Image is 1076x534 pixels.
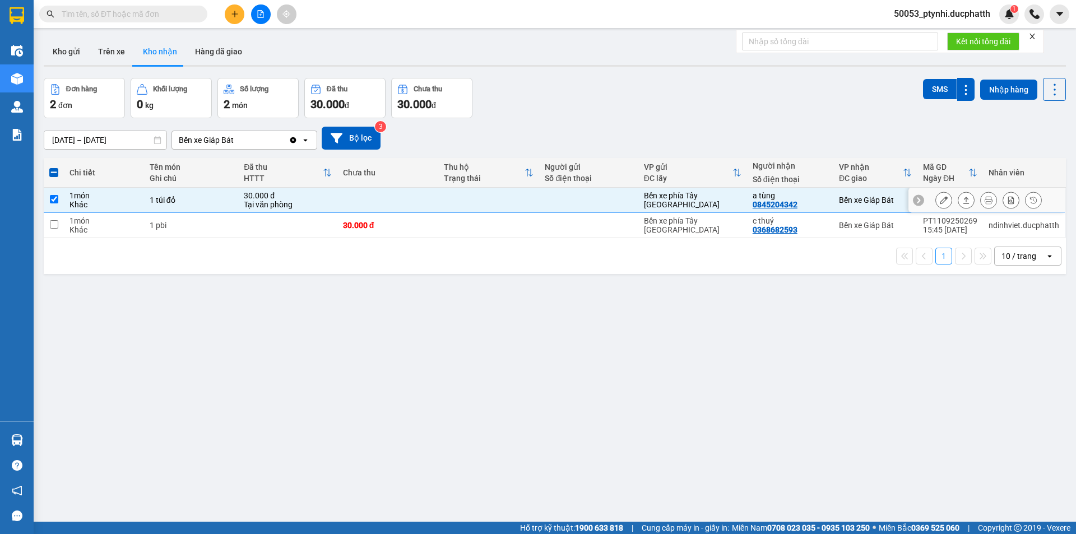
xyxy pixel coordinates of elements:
div: Nhân viên [989,168,1059,177]
input: Tìm tên, số ĐT hoặc mã đơn [62,8,194,20]
span: 1 [1012,5,1016,13]
button: Chưa thu30.000đ [391,78,472,118]
span: 0 [137,97,143,111]
button: Nhập hàng [980,80,1037,100]
span: 2 [50,97,56,111]
th: Toggle SortBy [917,158,983,188]
img: solution-icon [11,129,23,141]
button: SMS [923,79,957,99]
div: Khác [69,225,138,234]
div: Đã thu [244,162,322,171]
div: Ghi chú [150,174,233,183]
strong: 1900 633 818 [575,523,623,532]
button: caret-down [1050,4,1069,24]
span: 50053_ptynhi.ducphatth [885,7,999,21]
div: PT1109250269 [923,216,977,225]
span: file-add [257,10,265,18]
button: Kho nhận [134,38,186,65]
button: Đơn hàng2đơn [44,78,125,118]
button: Kho gửi [44,38,89,65]
svg: open [301,136,310,145]
div: VP nhận [839,162,903,171]
div: 30.000 đ [343,221,433,230]
strong: 0708 023 035 - 0935 103 250 [767,523,870,532]
strong: 0369 525 060 [911,523,959,532]
div: Giao hàng [958,192,975,208]
span: Miền Bắc [879,522,959,534]
span: ⚪️ [873,526,876,530]
img: icon-new-feature [1004,9,1014,19]
span: Kết nối tổng đài [956,35,1010,48]
input: Selected Bến xe Giáp Bát. [235,134,236,146]
button: Kết nối tổng đài [947,32,1019,50]
input: Nhập số tổng đài [742,32,938,50]
div: Tên món [150,162,233,171]
div: Chưa thu [343,168,433,177]
button: file-add [251,4,271,24]
span: đ [345,101,349,110]
div: Mã GD [923,162,968,171]
div: Người nhận [753,161,828,170]
span: caret-down [1055,9,1065,19]
div: Đã thu [327,85,347,93]
span: | [968,522,970,534]
div: Tại văn phòng [244,200,331,209]
div: 10 / trang [1001,250,1036,262]
button: Đã thu30.000đ [304,78,386,118]
div: Chưa thu [414,85,442,93]
div: ĐC giao [839,174,903,183]
sup: 3 [375,121,386,132]
span: message [12,510,22,521]
span: đơn [58,101,72,110]
span: đ [432,101,436,110]
span: Miền Nam [732,522,870,534]
button: 1 [935,248,952,264]
img: warehouse-icon [11,101,23,113]
th: Toggle SortBy [438,158,539,188]
span: copyright [1014,524,1022,532]
button: plus [225,4,244,24]
div: 1 món [69,191,138,200]
div: 1 món [69,216,138,225]
img: warehouse-icon [11,73,23,85]
button: Bộ lọc [322,127,381,150]
div: 1 pbi [150,221,233,230]
div: ĐC lấy [644,174,732,183]
div: Bến xe Giáp Bát [179,134,234,146]
div: Trạng thái [444,174,525,183]
div: a tùng [753,191,828,200]
div: 1 túi đỏ [150,196,233,205]
div: ndinhviet.ducphatth [989,221,1059,230]
div: Số điện thoại [545,174,632,183]
div: 0368682593 [753,225,797,234]
th: Toggle SortBy [833,158,917,188]
span: 2 [224,97,230,111]
div: Bến xe Giáp Bát [839,196,912,205]
span: close [1028,32,1036,40]
div: c thuý [753,216,828,225]
div: Người gửi [545,162,632,171]
input: Select a date range. [44,131,166,149]
div: Đơn hàng [66,85,97,93]
span: plus [231,10,239,18]
span: Hỗ trợ kỹ thuật: [520,522,623,534]
div: Bến xe Giáp Bát [839,221,912,230]
span: món [232,101,248,110]
div: Khối lượng [153,85,187,93]
div: 0845204342 [753,200,797,209]
button: aim [277,4,296,24]
th: Toggle SortBy [638,158,747,188]
button: Hàng đã giao [186,38,251,65]
div: VP gửi [644,162,732,171]
div: Bến xe phía Tây [GEOGRAPHIC_DATA] [644,191,741,209]
div: 30.000 đ [244,191,331,200]
img: phone-icon [1029,9,1040,19]
button: Số lượng2món [217,78,299,118]
div: Ngày ĐH [923,174,968,183]
span: notification [12,485,22,496]
button: Khối lượng0kg [131,78,212,118]
span: 30.000 [310,97,345,111]
div: Khác [69,200,138,209]
div: HTTT [244,174,322,183]
img: warehouse-icon [11,45,23,57]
